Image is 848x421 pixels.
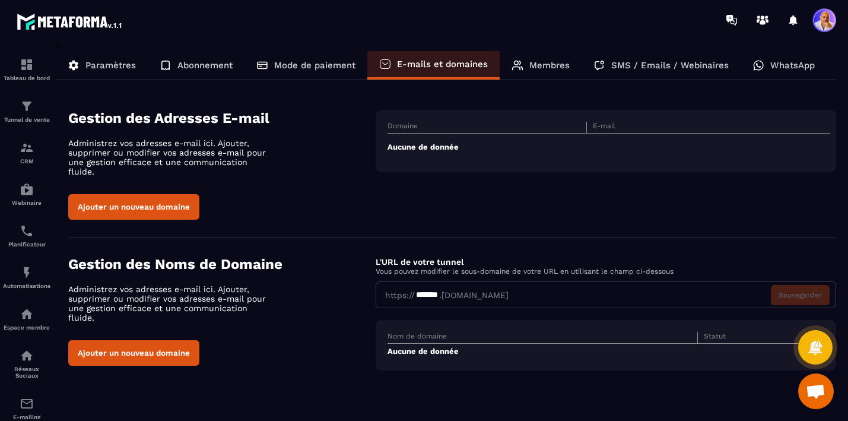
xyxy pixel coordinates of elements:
a: formationformationCRM [3,132,50,173]
a: automationsautomationsEspace membre [3,298,50,340]
a: social-networksocial-networkRéseaux Sociaux [3,340,50,388]
p: Tableau de bord [3,75,50,81]
a: schedulerschedulerPlanificateur [3,215,50,257]
p: Webinaire [3,200,50,206]
p: Tunnel de vente [3,116,50,123]
th: E-mail [586,122,786,134]
p: Abonnement [177,60,233,71]
th: Nom de domaine [388,332,697,344]
p: E-mailing [3,414,50,420]
button: Ajouter un nouveau domaine [68,194,199,220]
p: Administrez vos adresses e-mail ici. Ajouter, supprimer ou modifier vos adresses e-mail pour une ... [68,138,276,176]
h4: Gestion des Adresses E-mail [68,110,376,126]
p: CRM [3,158,50,164]
td: Aucune de donnée [388,134,830,161]
p: Planificateur [3,241,50,248]
p: Membres [529,60,570,71]
p: Réseaux Sociaux [3,366,50,379]
img: scheduler [20,224,34,238]
img: logo [17,11,123,32]
a: Ouvrir le chat [798,373,834,409]
p: Administrez vos adresses e-mail ici. Ajouter, supprimer ou modifier vos adresses e-mail pour une ... [68,284,276,322]
h4: Gestion des Noms de Domaine [68,256,376,273]
th: Domaine [388,122,587,134]
p: WhatsApp [770,60,815,71]
p: Mode de paiement [274,60,355,71]
button: Ajouter un nouveau domaine [68,340,199,366]
th: Statut [697,332,808,344]
p: Paramètres [85,60,136,71]
label: L'URL de votre tunnel [376,257,463,267]
p: Automatisations [3,283,50,289]
a: automationsautomationsWebinaire [3,173,50,215]
a: formationformationTunnel de vente [3,90,50,132]
img: email [20,397,34,411]
p: SMS / Emails / Webinaires [611,60,729,71]
img: formation [20,141,34,155]
p: E-mails et domaines [397,59,488,69]
a: formationformationTableau de bord [3,49,50,90]
img: automations [20,265,34,280]
img: formation [20,99,34,113]
p: Vous pouvez modifier le sous-domaine de votre URL en utilisant le champ ci-dessous [376,267,836,276]
img: social-network [20,349,34,363]
img: automations [20,307,34,321]
img: formation [20,58,34,72]
img: automations [20,182,34,197]
a: automationsautomationsAutomatisations [3,257,50,298]
div: > [56,40,836,388]
p: Espace membre [3,324,50,331]
td: Aucune de donnée [388,344,830,359]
